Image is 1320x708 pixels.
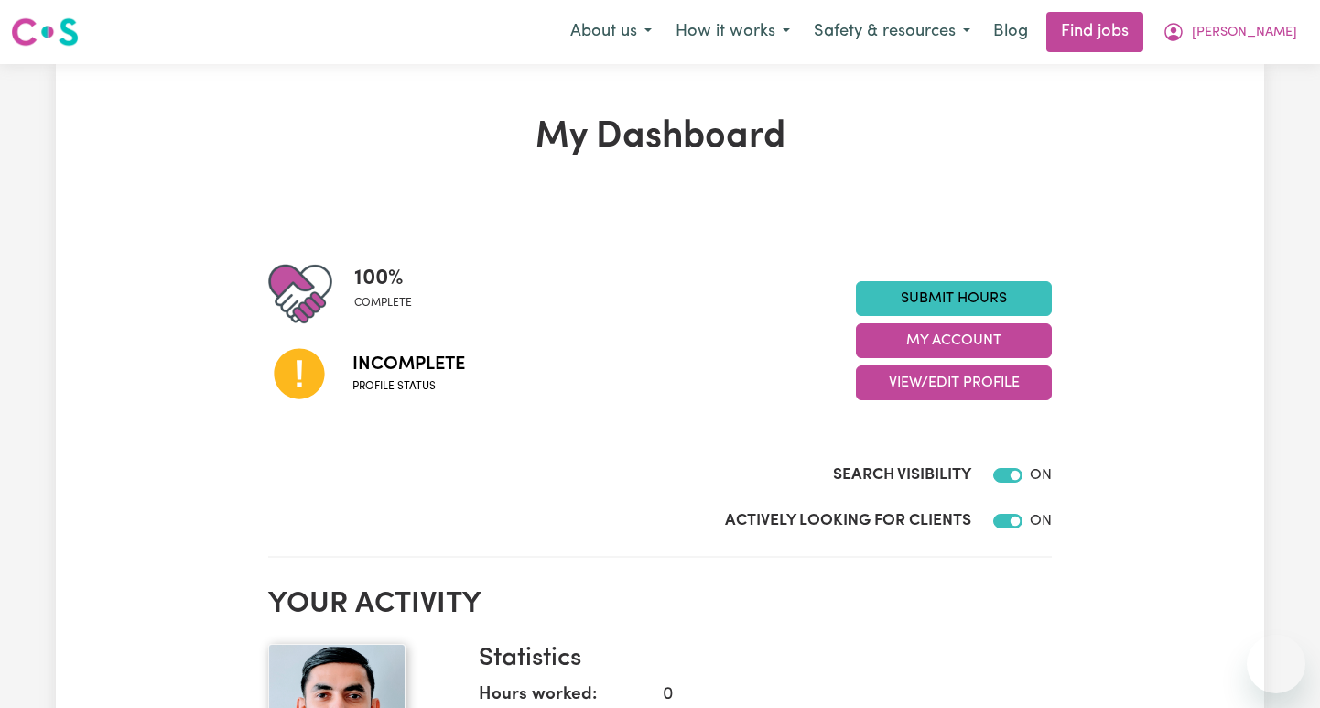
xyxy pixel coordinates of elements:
[11,16,79,49] img: Careseekers logo
[1030,514,1052,528] span: ON
[479,644,1037,675] h3: Statistics
[856,365,1052,400] button: View/Edit Profile
[352,378,465,395] span: Profile status
[725,509,971,533] label: Actively Looking for Clients
[1192,23,1297,43] span: [PERSON_NAME]
[982,12,1039,52] a: Blog
[1030,468,1052,483] span: ON
[664,13,802,51] button: How it works
[856,281,1052,316] a: Submit Hours
[11,11,79,53] a: Careseekers logo
[1151,13,1309,51] button: My Account
[1247,635,1305,693] iframe: Button to launch messaging window
[1046,12,1143,52] a: Find jobs
[802,13,982,51] button: Safety & resources
[268,587,1052,622] h2: Your activity
[856,323,1052,358] button: My Account
[354,295,412,311] span: complete
[558,13,664,51] button: About us
[352,351,465,378] span: Incomplete
[268,115,1052,159] h1: My Dashboard
[354,262,412,295] span: 100 %
[833,463,971,487] label: Search Visibility
[354,262,427,326] div: Profile completeness: 100%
